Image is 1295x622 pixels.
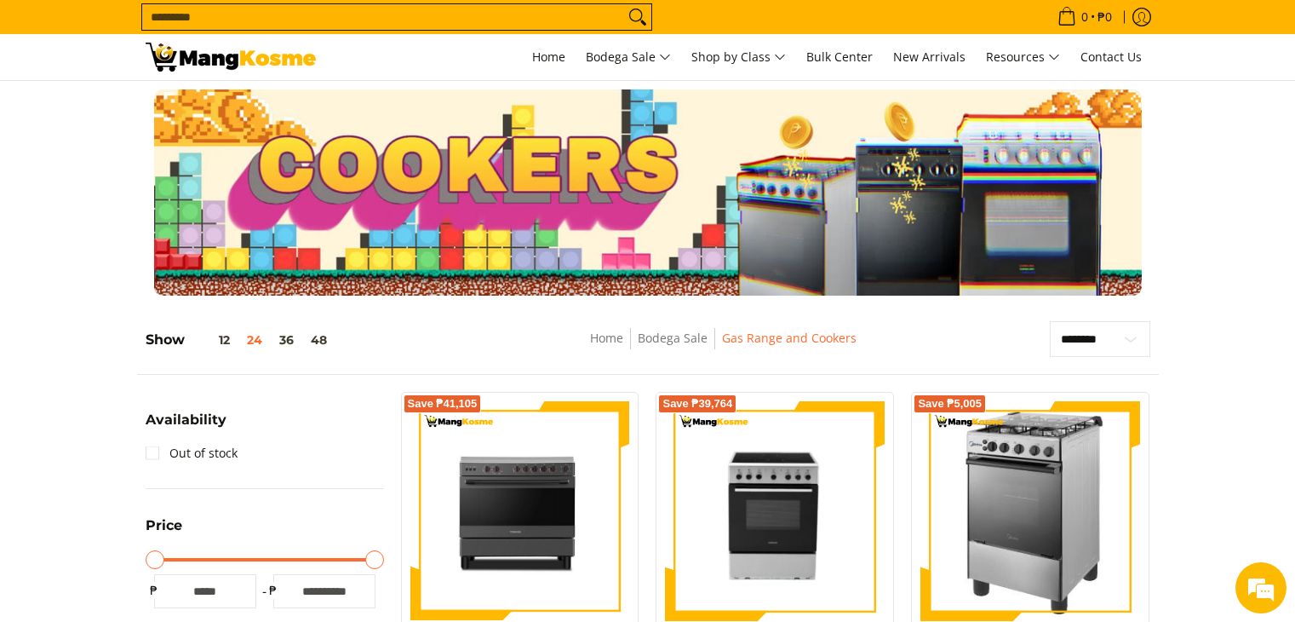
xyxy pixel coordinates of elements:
a: Home [524,34,574,80]
summary: Open [146,413,226,440]
span: • [1052,8,1117,26]
span: New Arrivals [893,49,966,65]
span: Bulk Center [806,49,873,65]
a: Gas Range and Cookers [722,330,857,346]
button: Search [624,4,651,30]
a: Shop by Class [683,34,794,80]
span: Contact Us [1080,49,1142,65]
a: Contact Us [1072,34,1150,80]
span: 0 [1079,11,1091,23]
nav: Main Menu [333,34,1150,80]
span: Save ₱41,105 [408,399,478,409]
a: Bulk Center [798,34,881,80]
summary: Open [146,519,182,545]
h5: Show [146,331,335,348]
a: Out of stock [146,440,238,467]
nav: Breadcrumbs [468,328,979,366]
span: ₱ [146,582,163,599]
a: Home [590,330,623,346]
span: ₱ [265,582,282,599]
span: Availability [146,413,226,427]
img: midea-50cm-4-burner-gas-range-silver-left-side-view-mang-kosme [946,401,1115,621]
img: Gas Cookers &amp; Rangehood l Mang Kosme: Home Appliances Warehouse Sale [146,43,316,72]
span: Price [146,519,182,533]
img: toshiba-90-cm-5-burner-gas-range-gray-full-view-mang-kosme [410,401,630,619]
span: Bodega Sale [586,47,671,68]
span: Save ₱39,764 [662,399,732,409]
span: ₱0 [1095,11,1115,23]
a: New Arrivals [885,34,974,80]
button: 24 [238,333,271,347]
img: Condura 60 CM, 4Z Ceramic Mid. Free Standing Cooker (Class A) [665,401,885,621]
button: 12 [185,333,238,347]
span: Resources [986,47,1060,68]
a: Bodega Sale [577,34,679,80]
span: Shop by Class [691,47,786,68]
span: Home [532,49,565,65]
button: 48 [302,333,335,347]
a: Bodega Sale [638,330,708,346]
button: 36 [271,333,302,347]
a: Resources [977,34,1069,80]
span: Save ₱5,005 [918,399,982,409]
